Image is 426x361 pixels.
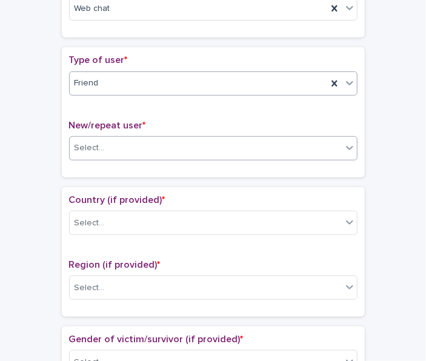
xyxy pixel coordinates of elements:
span: Type of user [69,55,128,65]
div: Select... [75,142,105,154]
div: Select... [75,217,105,230]
span: Gender of victim/survivor (if provided) [69,334,244,344]
span: Friend [75,77,99,90]
span: Country (if provided) [69,195,165,205]
span: New/repeat user [69,121,146,130]
span: Web chat [75,2,110,15]
div: Select... [75,282,105,294]
span: Region (if provided) [69,260,161,270]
